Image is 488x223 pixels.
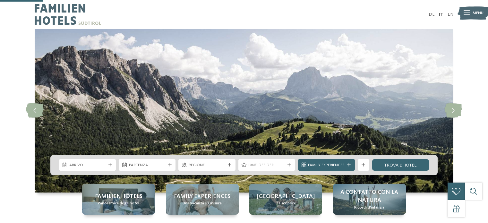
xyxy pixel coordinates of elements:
[372,159,429,171] a: trova l’hotel
[473,10,484,16] span: Menu
[257,193,315,201] span: [GEOGRAPHIC_DATA]
[69,162,106,168] span: Arrivo
[98,201,139,206] span: Panoramica degli hotel
[429,12,435,17] a: DE
[333,184,406,215] a: Family hotel nelle Dolomiti: una vacanza nel regno dei Monti Pallidi A contatto con la natura Ric...
[248,162,285,168] span: I miei desideri
[82,184,155,215] a: Family hotel nelle Dolomiti: una vacanza nel regno dei Monti Pallidi Familienhotels Panoramica de...
[174,193,230,201] span: Family experiences
[189,162,225,168] span: Regione
[166,184,239,215] a: Family hotel nelle Dolomiti: una vacanza nel regno dei Monti Pallidi Family experiences Una vacan...
[308,162,345,168] span: Family Experiences
[249,184,322,215] a: Family hotel nelle Dolomiti: una vacanza nel regno dei Monti Pallidi [GEOGRAPHIC_DATA] Da scoprire
[129,162,166,168] span: Partenza
[448,12,453,17] a: EN
[35,29,453,193] img: Family hotel nelle Dolomiti: una vacanza nel regno dei Monti Pallidi
[439,12,443,17] a: IT
[354,205,384,210] span: Ricordi d’infanzia
[183,201,222,206] span: Una vacanza su misura
[95,193,142,201] span: Familienhotels
[339,188,400,204] span: A contatto con la natura
[276,201,296,206] span: Da scoprire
